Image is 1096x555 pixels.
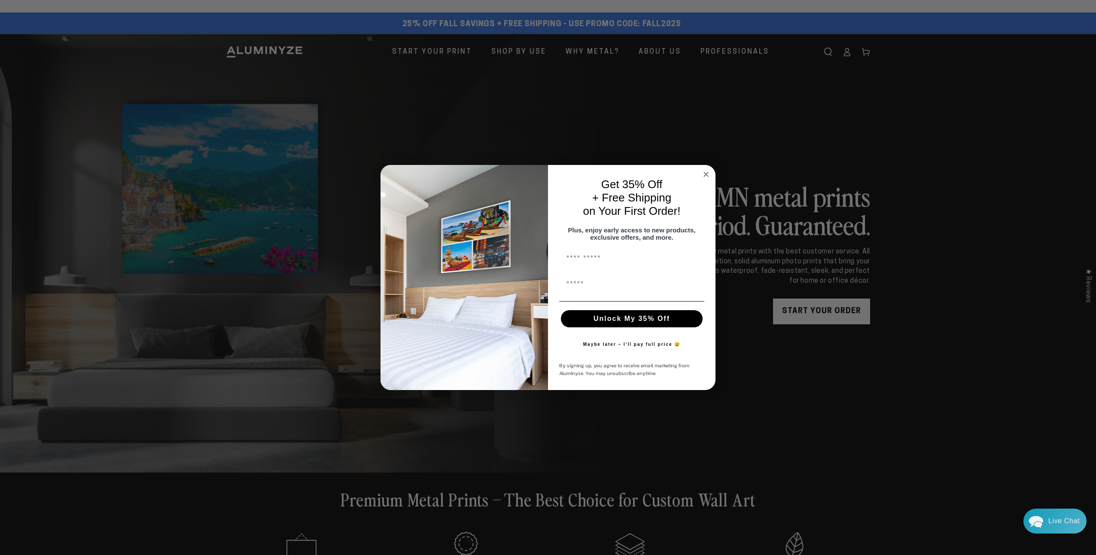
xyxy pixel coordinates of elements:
span: Get 35% Off [601,178,663,191]
button: Maybe later – I’ll pay full price 😅 [579,336,685,353]
div: Contact Us Directly [1048,509,1080,534]
img: 728e4f65-7e6c-44e2-b7d1-0292a396982f.jpeg [381,165,548,390]
div: Chat widget toggle [1023,509,1087,534]
span: + Free Shipping [592,191,671,204]
span: on Your First Order! [583,204,681,217]
span: Plus, enjoy early access to new products, exclusive offers, and more. [568,226,696,241]
span: By signing up, you agree to receive email marketing from Aluminyze. You may unsubscribe anytime. [559,362,689,377]
button: Unlock My 35% Off [561,310,703,327]
button: Close dialog [701,169,711,180]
